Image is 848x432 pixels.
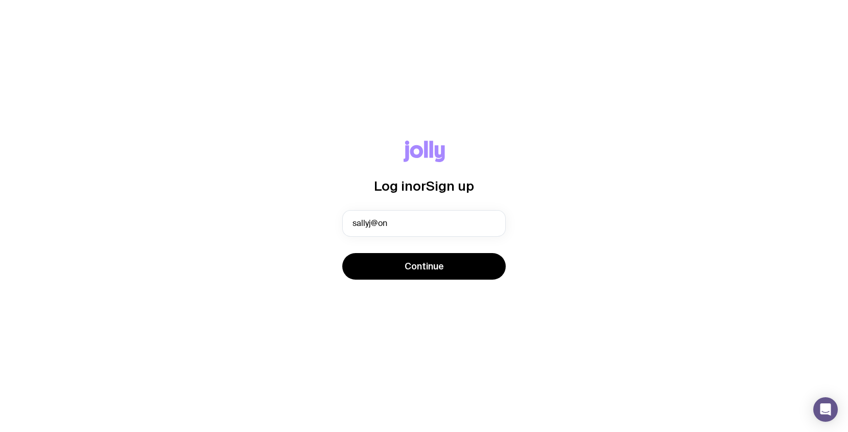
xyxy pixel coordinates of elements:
span: Log in [374,178,413,193]
input: you@email.com [342,210,506,237]
span: Continue [405,260,444,272]
span: Sign up [426,178,474,193]
span: or [413,178,426,193]
button: Continue [342,253,506,280]
div: Open Intercom Messenger [813,397,838,422]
